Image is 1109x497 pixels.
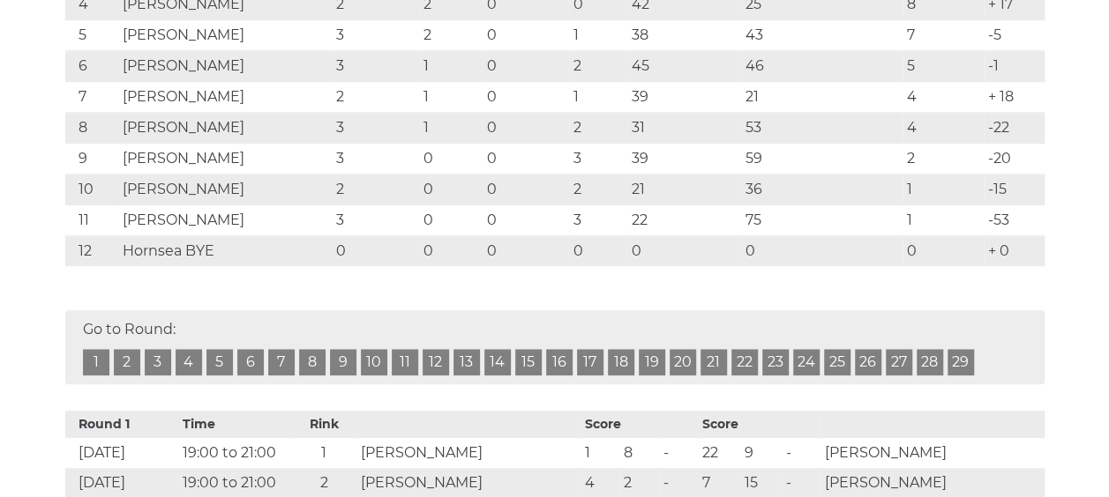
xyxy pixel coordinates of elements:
a: 16 [546,349,573,375]
td: 22 [626,205,740,236]
a: 1 [83,349,109,375]
a: 6 [237,349,264,375]
td: 3 [332,113,418,144]
td: 75 [741,205,903,236]
th: Score [581,411,699,438]
td: 0 [903,236,984,267]
td: 2 [569,113,626,144]
a: 12 [423,349,449,375]
td: 0 [332,236,418,267]
td: 1 [569,82,626,113]
th: Rink [291,411,356,438]
td: 1 [291,438,356,468]
td: 10 [65,174,119,205]
td: 0 [483,236,569,267]
td: 7 [65,82,119,113]
td: 3 [332,20,418,51]
td: 59 [741,144,903,174]
td: -15 [984,174,1045,205]
th: Score [698,411,821,438]
a: 14 [484,349,511,375]
td: 45 [626,51,740,82]
td: 0 [483,174,569,205]
th: Round 1 [65,411,178,438]
th: Time [178,411,291,438]
a: 25 [824,349,850,375]
td: 0 [483,113,569,144]
td: 9 [65,144,119,174]
td: 5 [903,51,984,82]
td: [PERSON_NAME] [118,205,332,236]
a: 21 [701,349,727,375]
a: 28 [917,349,943,375]
td: + 18 [984,82,1045,113]
td: 12 [65,236,119,267]
a: 11 [392,349,418,375]
td: 21 [626,174,740,205]
td: 2 [332,82,418,113]
td: [DATE] [65,438,178,468]
td: 7 [903,20,984,51]
td: 2 [903,144,984,174]
td: 9 [740,438,781,468]
td: 22 [698,438,740,468]
td: 39 [626,82,740,113]
td: -20 [984,144,1045,174]
td: [PERSON_NAME] [118,174,332,205]
a: 20 [670,349,696,375]
td: 2 [332,174,418,205]
td: [PERSON_NAME] [118,51,332,82]
td: - [781,438,821,468]
a: 17 [577,349,603,375]
a: 26 [855,349,881,375]
td: 1 [581,438,620,468]
td: 39 [626,144,740,174]
td: [PERSON_NAME] [118,144,332,174]
td: 2 [569,174,626,205]
a: 18 [608,349,634,375]
td: 38 [626,20,740,51]
td: 1 [419,51,483,82]
a: 3 [145,349,171,375]
td: 2 [569,51,626,82]
a: 23 [762,349,789,375]
td: 5 [65,20,119,51]
a: 10 [361,349,387,375]
td: 6 [65,51,119,82]
a: 29 [948,349,974,375]
td: 0 [419,205,483,236]
td: 4 [903,113,984,144]
a: 9 [330,349,356,375]
a: 15 [515,349,542,375]
td: - [659,438,699,468]
td: [PERSON_NAME] [821,438,1045,468]
td: 4 [903,82,984,113]
td: 43 [741,20,903,51]
td: 36 [741,174,903,205]
td: -53 [984,205,1045,236]
td: 1 [903,205,984,236]
td: 2 [419,20,483,51]
td: 3 [569,144,626,174]
td: Hornsea BYE [118,236,332,267]
a: 19 [639,349,665,375]
td: 19:00 to 21:00 [178,438,291,468]
td: [PERSON_NAME] [356,438,581,468]
td: 3 [332,51,418,82]
td: 0 [741,236,903,267]
td: 21 [741,82,903,113]
td: 0 [419,144,483,174]
td: 1 [419,113,483,144]
a: 24 [793,349,820,375]
a: 4 [176,349,202,375]
td: 0 [419,174,483,205]
td: 3 [569,205,626,236]
td: 0 [483,51,569,82]
a: 27 [886,349,912,375]
td: 0 [419,236,483,267]
td: 1 [903,174,984,205]
a: 5 [206,349,233,375]
td: 8 [619,438,659,468]
td: 8 [65,113,119,144]
td: 0 [483,144,569,174]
